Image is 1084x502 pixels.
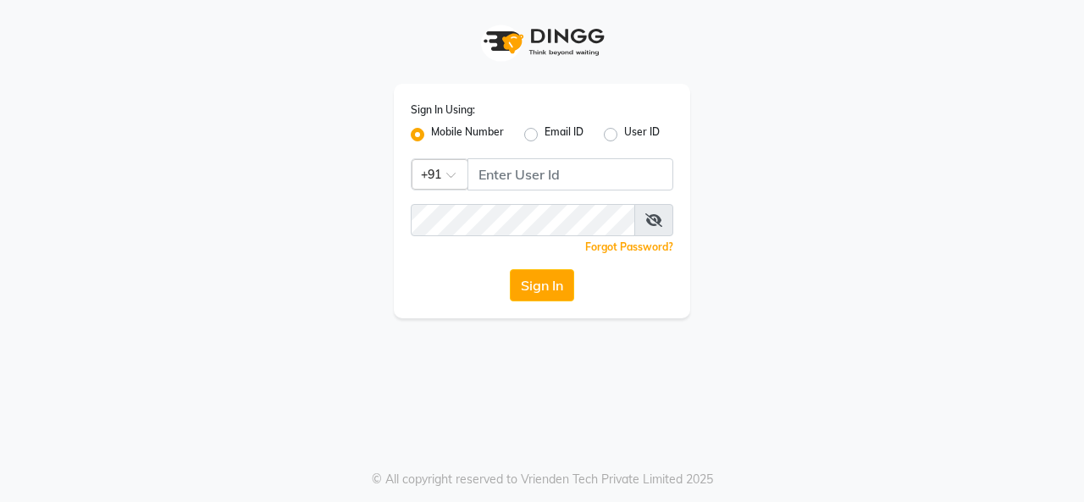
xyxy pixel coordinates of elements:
[624,124,660,145] label: User ID
[474,17,610,67] img: logo1.svg
[545,124,583,145] label: Email ID
[510,269,574,301] button: Sign In
[411,102,475,118] label: Sign In Using:
[585,240,673,253] a: Forgot Password?
[431,124,504,145] label: Mobile Number
[467,158,673,190] input: Username
[411,204,635,236] input: Username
